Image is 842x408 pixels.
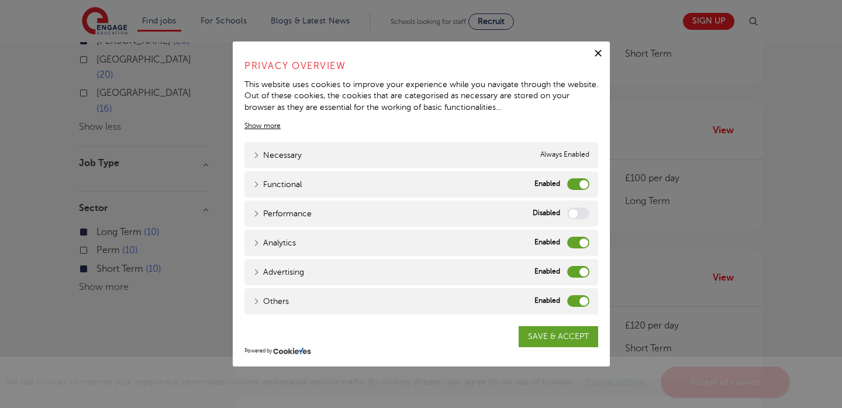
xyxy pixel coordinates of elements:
[6,378,793,386] span: We use cookies to improve your experience, personalise content, and analyse website traffic. By c...
[540,149,589,161] span: Always Enabled
[244,59,598,73] h4: Privacy Overview
[519,326,598,347] a: SAVE & ACCEPT
[253,178,302,191] a: Functional
[253,266,304,278] a: Advertising
[253,208,312,220] a: Performance
[253,295,289,307] a: Others
[661,366,791,398] a: Accept all cookies
[253,237,296,249] a: Analytics
[253,149,302,161] a: Necessary
[586,378,646,386] a: Cookie settings
[273,347,311,355] img: CookieYes Logo
[244,347,598,355] div: Powered by
[244,79,598,113] div: This website uses cookies to improve your experience while you navigate through the website. Out ...
[244,120,281,131] a: Show more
